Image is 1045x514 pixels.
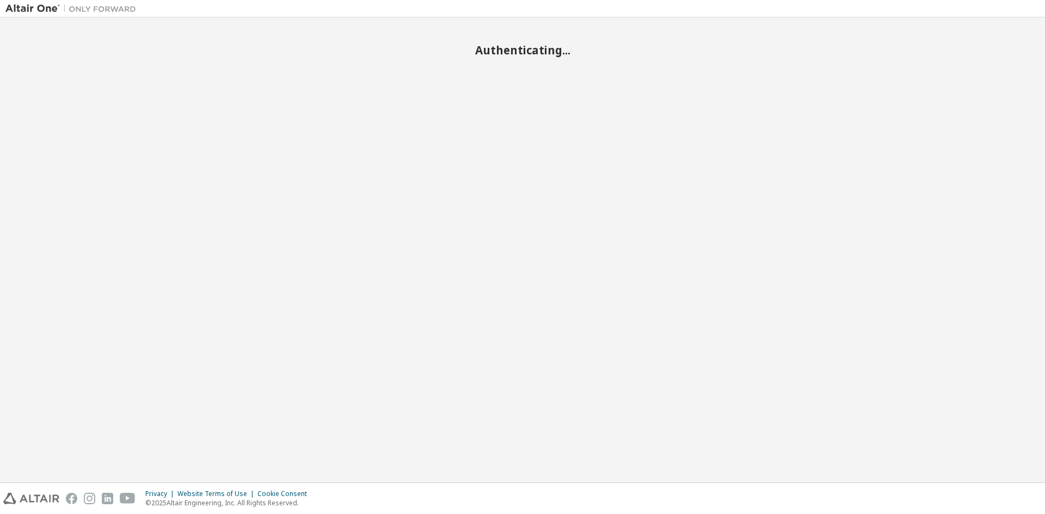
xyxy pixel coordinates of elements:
[84,493,95,504] img: instagram.svg
[5,43,1040,57] h2: Authenticating...
[177,490,257,498] div: Website Terms of Use
[257,490,313,498] div: Cookie Consent
[145,498,313,507] p: © 2025 Altair Engineering, Inc. All Rights Reserved.
[66,493,77,504] img: facebook.svg
[120,493,136,504] img: youtube.svg
[102,493,113,504] img: linkedin.svg
[145,490,177,498] div: Privacy
[3,493,59,504] img: altair_logo.svg
[5,3,142,14] img: Altair One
